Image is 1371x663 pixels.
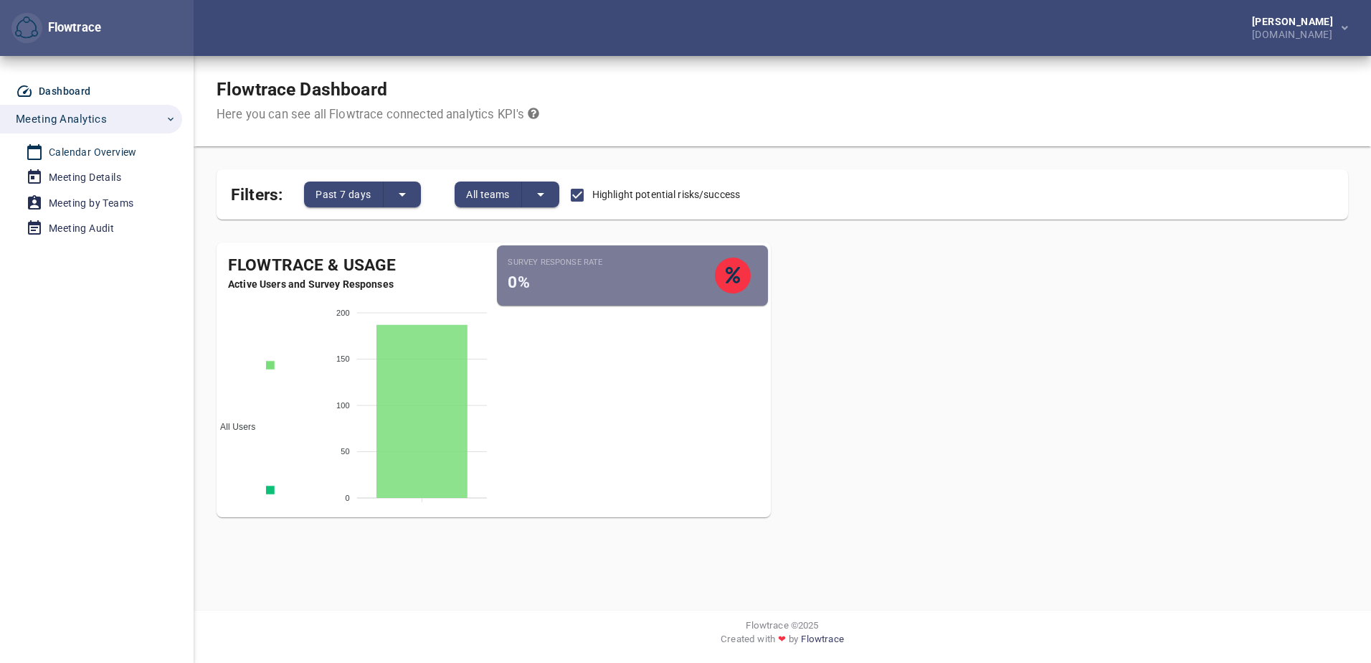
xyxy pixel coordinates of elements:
[789,632,798,652] span: by
[341,447,350,456] tspan: 50
[775,632,789,646] span: ❤
[746,619,818,632] span: Flowtrace © 2025
[592,187,740,202] span: Highlight potential risks/success
[508,273,530,292] span: 0%
[49,144,137,161] div: Calendar Overview
[508,257,716,268] small: Survey Response Rate
[1252,27,1339,39] div: [DOMAIN_NAME]
[217,254,493,278] div: Flowtrace & Usage
[11,13,101,44] div: Flowtrace
[205,632,1360,652] div: Created with
[217,106,539,123] div: Here you can see all Flowtrace connected analytics KPI's
[231,177,283,207] span: Filters:
[455,182,559,207] div: split button
[1252,17,1339,27] div: [PERSON_NAME]
[336,354,350,363] tspan: 150
[304,182,383,207] button: Past 7 days
[217,277,493,291] span: Active Users and Survey Responses
[49,220,114,238] div: Meeting Audit
[49,169,121,187] div: Meeting Details
[455,182,522,207] button: All teams
[346,494,350,502] tspan: 0
[336,401,350,410] tspan: 100
[49,194,133,212] div: Meeting by Teams
[336,309,350,317] tspan: 200
[217,79,539,100] h1: Flowtrace Dashboard
[316,186,371,203] span: Past 7 days
[11,13,42,44] button: Flowtrace
[801,632,843,652] a: Flowtrace
[15,17,38,39] img: Flowtrace
[304,182,420,207] div: split button
[209,422,255,432] span: All Users
[42,19,101,37] div: Flowtrace
[39,83,91,100] div: Dashboard
[1229,12,1360,44] button: [PERSON_NAME][DOMAIN_NAME]
[466,186,510,203] span: All teams
[16,110,107,128] span: Meeting Analytics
